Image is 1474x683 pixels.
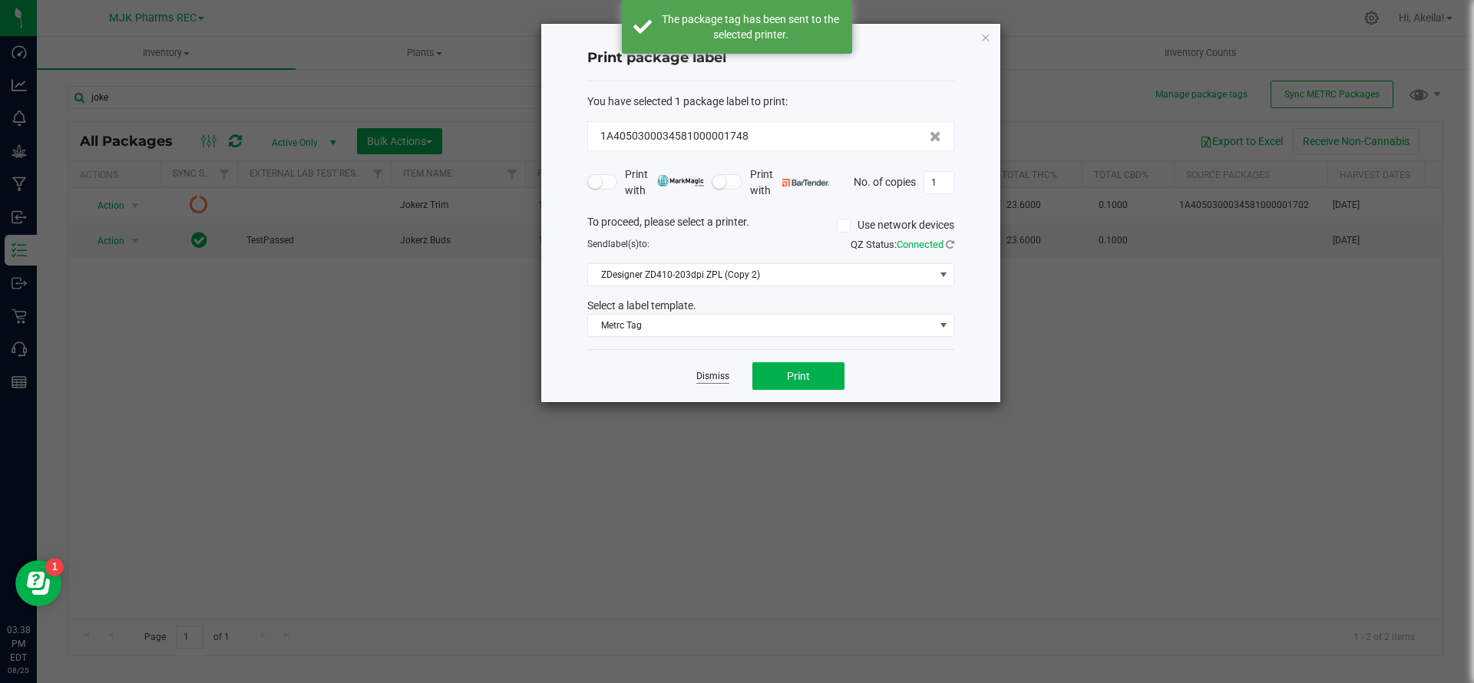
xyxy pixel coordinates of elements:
[576,214,966,237] div: To proceed, please select a printer.
[787,370,810,382] span: Print
[15,560,61,606] iframe: Resource center
[625,167,704,199] span: Print with
[587,48,954,68] h4: Print package label
[587,239,649,249] span: Send to:
[750,167,829,199] span: Print with
[782,179,829,186] img: bartender.png
[897,239,944,250] span: Connected
[660,12,841,42] div: The package tag has been sent to the selected printer.
[837,217,954,233] label: Use network devices
[588,264,934,285] span: ZDesigner ZD410-203dpi ZPL (Copy 2)
[576,298,966,314] div: Select a label template.
[587,94,954,110] div: :
[600,128,749,144] span: 1A4050300034581000001748
[45,558,64,576] iframe: Resource center unread badge
[851,239,954,250] span: QZ Status:
[657,175,704,186] img: mark_magic_cybra.png
[854,175,916,187] span: No. of copies
[696,370,729,383] a: Dismiss
[608,239,639,249] span: label(s)
[588,315,934,336] span: Metrc Tag
[752,362,844,390] button: Print
[587,95,785,107] span: You have selected 1 package label to print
